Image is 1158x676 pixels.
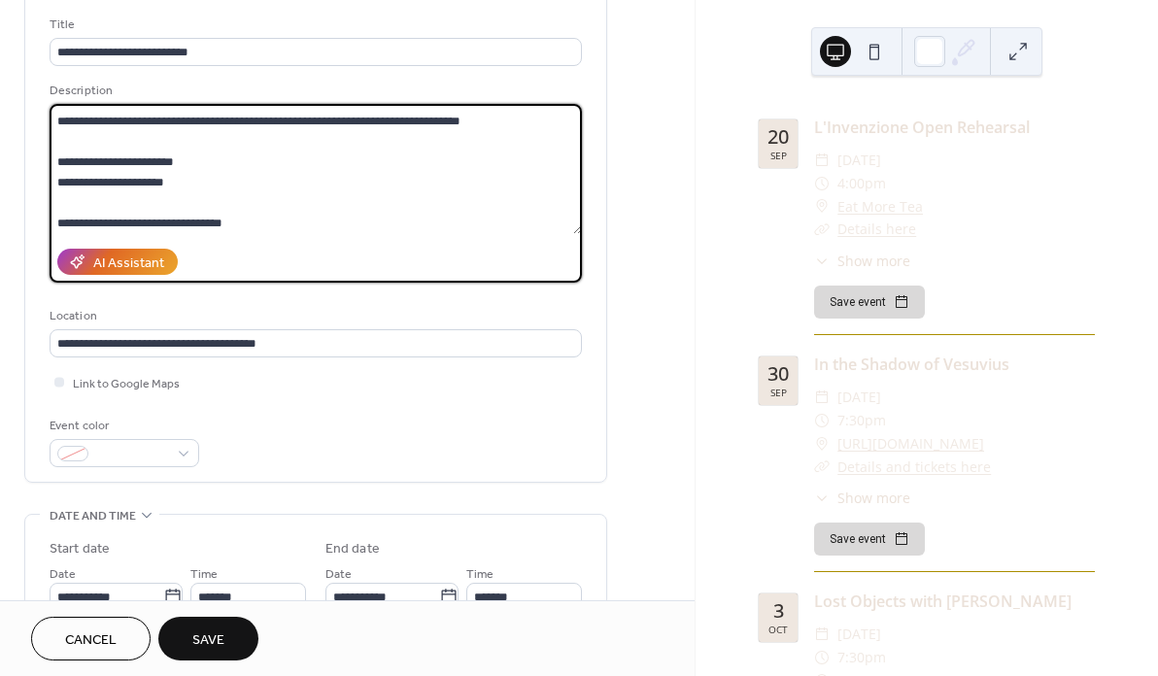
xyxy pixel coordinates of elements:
[50,506,136,526] span: Date and time
[31,617,151,660] button: Cancel
[814,117,1030,138] a: L'Invenzione Open Rehearsal
[814,488,830,508] div: ​
[837,623,881,646] span: [DATE]
[50,416,195,436] div: Event color
[837,432,984,456] a: [URL][DOMAIN_NAME]
[57,249,178,275] button: AI Assistant
[814,646,830,669] div: ​
[50,81,578,101] div: Description
[814,195,830,219] div: ​
[325,539,380,559] div: End date
[837,149,881,172] span: [DATE]
[814,456,830,479] div: ​
[837,195,923,219] a: Eat More Tea
[192,630,224,651] span: Save
[837,409,886,432] span: 7:30pm
[814,172,830,195] div: ​
[814,488,910,508] button: ​Show more
[814,432,830,456] div: ​
[837,646,886,669] span: 7:30pm
[773,601,784,621] div: 3
[50,564,76,585] span: Date
[73,374,180,394] span: Link to Google Maps
[814,251,910,271] button: ​Show more
[50,15,578,35] div: Title
[814,149,830,172] div: ​
[93,253,164,274] div: AI Assistant
[325,564,352,585] span: Date
[814,251,830,271] div: ​
[837,457,991,476] a: Details and tickets here
[65,630,117,651] span: Cancel
[814,591,1072,612] a: Lost Objects with [PERSON_NAME]
[837,488,910,508] span: Show more
[837,386,881,409] span: [DATE]
[814,354,1009,375] a: In the Shadow of Vesuvius
[814,386,830,409] div: ​
[50,306,578,326] div: Location
[814,218,830,241] div: ​
[814,623,830,646] div: ​
[770,388,787,397] div: Sep
[837,220,916,238] a: Details here
[837,251,910,271] span: Show more
[158,617,258,660] button: Save
[767,364,789,384] div: 30
[768,625,788,634] div: Oct
[814,286,925,319] button: Save event
[767,127,789,147] div: 20
[814,409,830,432] div: ​
[50,539,110,559] div: Start date
[190,564,218,585] span: Time
[837,172,886,195] span: 4:00pm
[770,151,787,160] div: Sep
[466,564,494,585] span: Time
[814,523,925,556] button: Save event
